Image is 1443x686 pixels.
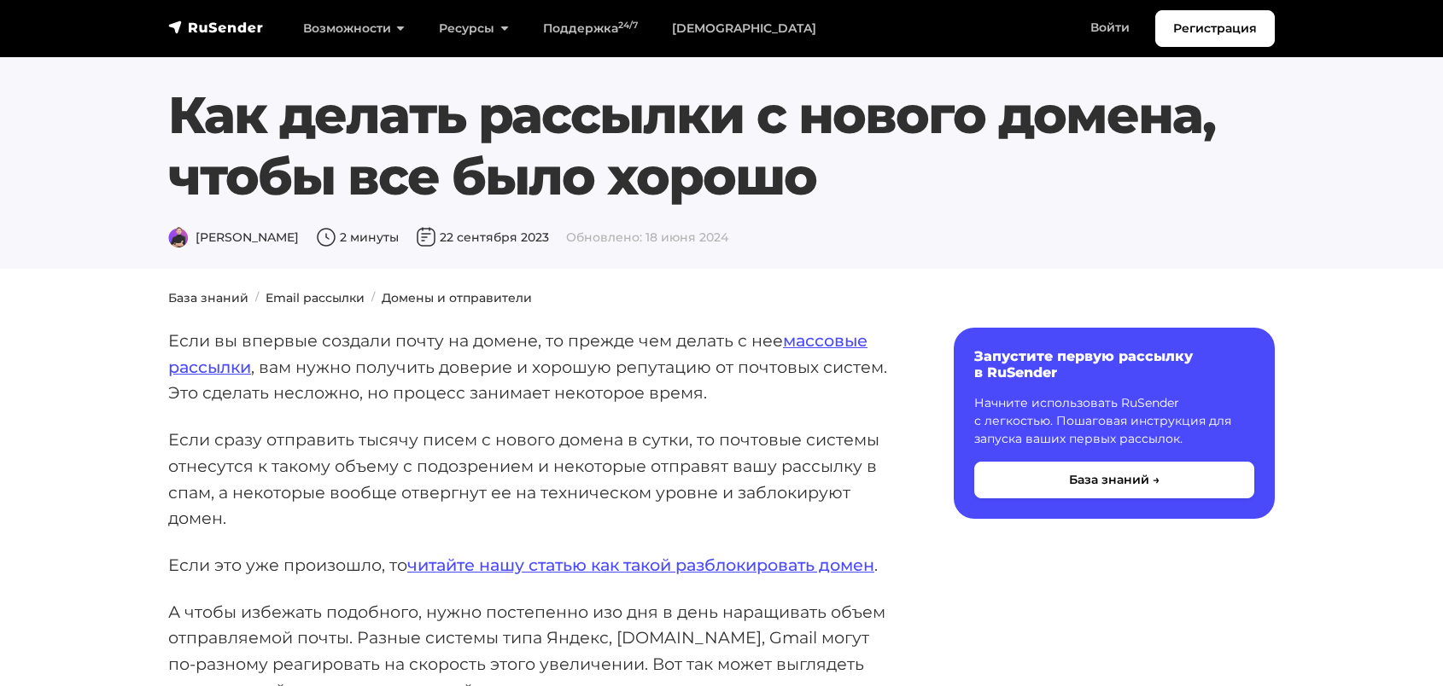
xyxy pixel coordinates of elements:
a: Ресурсы [422,11,525,46]
a: [DEMOGRAPHIC_DATA] [655,11,833,46]
a: Email рассылки [266,290,365,305]
a: База знаний [168,290,248,305]
span: [PERSON_NAME] [168,230,299,245]
a: Домены и отправители [382,290,532,305]
span: 2 минуты [316,230,399,245]
h6: Запустите первую рассылку в RuSender [974,348,1254,381]
a: читайте нашу статью как такой разблокировать домен [407,555,874,575]
sup: 24/7 [618,20,638,31]
a: Войти [1073,10,1147,45]
p: Если сразу отправить тысячу писем с нового домена в сутки, то почтовые системы отнесутся к такому... [168,427,899,532]
img: RuSender [168,19,264,36]
h1: Как делать рассылки с нового домена, чтобы все было хорошо [168,84,1275,207]
a: Регистрация [1155,10,1275,47]
a: Возможности [286,11,422,46]
a: Запустите первую рассылку в RuSender Начните использовать RuSender с легкостью. Пошаговая инструк... [954,328,1275,519]
span: 22 сентября 2023 [416,230,549,245]
p: Начните использовать RuSender с легкостью. Пошаговая инструкция для запуска ваших первых рассылок. [974,394,1254,448]
span: Обновлено: 18 июня 2024 [566,230,728,245]
nav: breadcrumb [158,289,1285,307]
button: База знаний → [974,462,1254,498]
img: Время чтения [316,227,336,247]
a: Поддержка24/7 [526,11,655,46]
p: Если вы впервые создали почту на домене, то прежде чем делать с нее , вам нужно получить доверие ... [168,328,899,406]
img: Дата публикации [416,227,436,247]
p: Если это уже произошло, то . [168,552,899,578]
a: массовые рассылки [168,330,868,377]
